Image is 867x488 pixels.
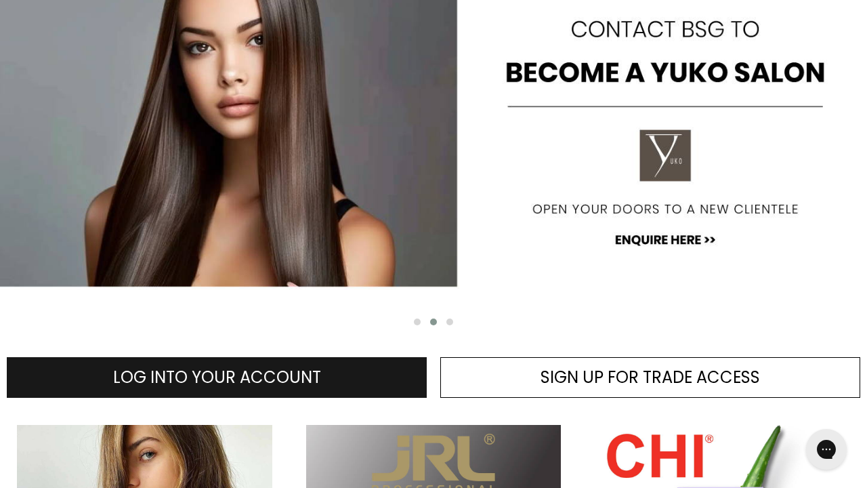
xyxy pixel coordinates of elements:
a: SIGN UP FOR TRADE ACCESS [440,357,860,398]
a: LOG INTO YOUR ACCOUNT [7,357,427,398]
span: LOG INTO YOUR ACCOUNT [113,366,321,388]
iframe: Gorgias live chat messenger [799,424,853,474]
span: SIGN UP FOR TRADE ACCESS [541,366,760,388]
